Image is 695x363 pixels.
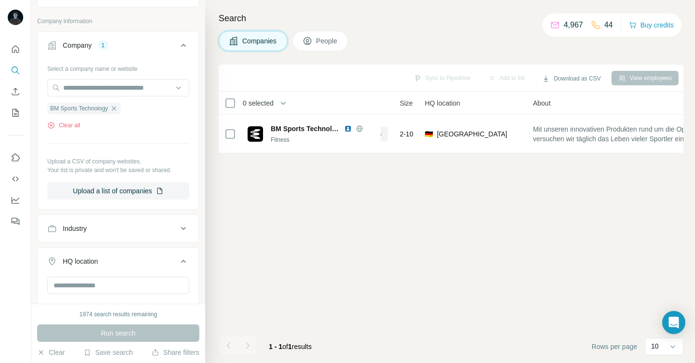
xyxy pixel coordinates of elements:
[248,126,263,142] img: Logo of BM Sports Technology
[8,62,23,79] button: Search
[269,343,282,350] span: 1 - 1
[38,250,199,277] button: HQ location
[269,343,312,350] span: results
[47,121,80,130] button: Clear all
[592,342,637,351] span: Rows per page
[662,311,685,334] div: Open Intercom Messenger
[629,18,674,32] button: Buy credits
[47,182,189,200] button: Upload a list of companies
[83,348,133,357] button: Save search
[288,343,292,350] span: 1
[400,129,413,139] span: 2-10
[316,36,338,46] span: People
[38,34,199,61] button: Company1
[63,256,98,266] div: HQ location
[97,41,109,50] div: 1
[47,166,189,175] p: Your list is private and won't be saved or shared.
[564,19,583,31] p: 4,967
[400,98,413,108] span: Size
[219,12,683,25] h4: Search
[152,348,199,357] button: Share filters
[425,129,433,139] span: 🇩🇪
[425,98,460,108] span: HQ location
[47,61,189,73] div: Select a company name or website
[50,104,108,113] span: BM Sports Technology
[8,104,23,121] button: My lists
[282,343,288,350] span: of
[8,191,23,209] button: Dashboard
[242,36,278,46] span: Companies
[533,98,551,108] span: About
[80,310,157,319] div: 1974 search results remaining
[8,170,23,188] button: Use Surfe API
[271,124,339,134] span: BM Sports Technology
[8,40,23,58] button: Quick start
[437,129,507,139] span: [GEOGRAPHIC_DATA]
[63,224,87,233] div: Industry
[8,83,23,100] button: Enrich CSV
[63,40,92,50] div: Company
[344,125,352,133] img: LinkedIn logo
[271,135,375,144] div: Fitness
[604,19,613,31] p: 44
[38,217,199,240] button: Industry
[37,17,199,26] p: Company information
[243,98,274,108] span: 0 selected
[535,71,607,86] button: Download as CSV
[8,213,23,230] button: Feedback
[8,149,23,166] button: Use Surfe on LinkedIn
[37,348,65,357] button: Clear
[651,341,659,351] p: 10
[8,10,23,25] img: Avatar
[47,157,189,166] p: Upload a CSV of company websites.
